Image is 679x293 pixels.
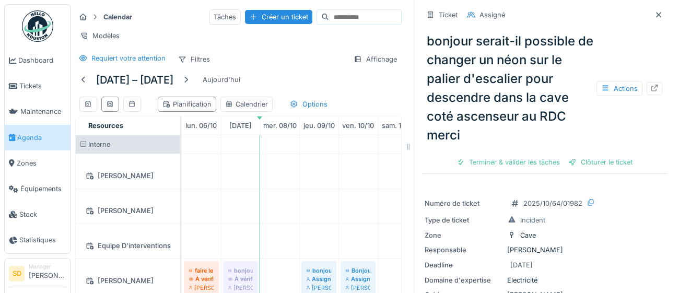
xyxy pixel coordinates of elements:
[307,266,331,275] div: bonjour, serait-il possible de peindre des 2 cotés les nouvelles portes du petit local menuiserie
[523,198,582,208] div: 2025/10/64/01982
[82,239,173,252] div: Equipe D'interventions
[596,81,642,96] div: Actions
[425,215,503,225] div: Type de ticket
[307,284,331,292] div: [PERSON_NAME]
[162,99,212,109] div: Planification
[183,119,219,133] a: 6 octobre 2025
[425,230,503,240] div: Zone
[452,155,564,169] div: Terminer & valider les tâches
[227,119,254,133] a: 7 octobre 2025
[564,155,637,169] div: Clôturer le ticket
[228,266,253,275] div: bonjour,serait-il de finalisé la peinture des murs et plafond dans le petit local menuiserie merci
[9,263,66,288] a: SD Manager[PERSON_NAME]
[379,119,416,133] a: 11 octobre 2025
[228,284,253,292] div: [PERSON_NAME]
[346,266,370,275] div: Bonjour, Serait il possible de programmer le traçage des lignes blanches dans le centenaire. Merc...
[189,275,214,283] div: À vérifier
[340,119,377,133] a: 10 octobre 2025
[17,133,66,143] span: Agenda
[19,235,66,245] span: Statistiques
[20,107,66,116] span: Maintenance
[510,260,533,270] div: [DATE]
[520,215,545,225] div: Incident
[82,169,173,182] div: [PERSON_NAME]
[349,52,402,67] div: Affichage
[17,158,66,168] span: Zones
[479,10,505,20] div: Assigné
[82,274,173,287] div: [PERSON_NAME]
[82,204,173,217] div: [PERSON_NAME]
[425,275,503,285] div: Domaine d'expertise
[425,245,503,255] div: Responsable
[5,125,71,150] a: Agenda
[91,53,166,63] div: Requiert votre attention
[425,245,664,255] div: [PERSON_NAME]
[225,99,268,109] div: Calendrier
[88,140,110,148] span: Interne
[5,227,71,253] a: Statistiques
[425,260,503,270] div: Deadline
[425,198,503,208] div: Numéro de ticket
[228,275,253,283] div: À vérifier
[307,275,331,283] div: Assigné
[5,176,71,202] a: Équipements
[96,74,173,86] h5: [DATE] – [DATE]
[209,9,241,25] div: Tâches
[29,263,66,271] div: Manager
[173,52,215,67] div: Filtres
[520,230,536,240] div: Cave
[189,266,214,275] div: faire le tour du papier photocopie amicale salle des profs secondaire et primaire
[9,266,25,282] li: SD
[19,81,66,91] span: Tickets
[5,150,71,176] a: Zones
[423,28,666,149] div: bonjour serait-il possible de changer un néon sur le palier d'escalier pour descendre dans la cav...
[88,122,123,130] span: Resources
[5,48,71,73] a: Dashboard
[439,10,458,20] div: Ticket
[261,119,299,133] a: 8 octobre 2025
[285,97,332,112] div: Options
[5,99,71,124] a: Maintenance
[301,119,337,133] a: 9 octobre 2025
[18,55,66,65] span: Dashboard
[245,10,312,24] div: Créer un ticket
[22,10,53,42] img: Badge_color-CXgf-gQk.svg
[29,263,66,285] li: [PERSON_NAME]
[99,12,136,22] strong: Calendar
[346,284,370,292] div: [PERSON_NAME]
[75,28,124,43] div: Modèles
[189,284,214,292] div: [PERSON_NAME]
[198,73,244,87] div: Aujourd'hui
[20,184,66,194] span: Équipements
[425,275,664,285] div: Electricité
[5,202,71,227] a: Stock
[346,275,370,283] div: Assigné
[19,209,66,219] span: Stock
[5,73,71,99] a: Tickets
